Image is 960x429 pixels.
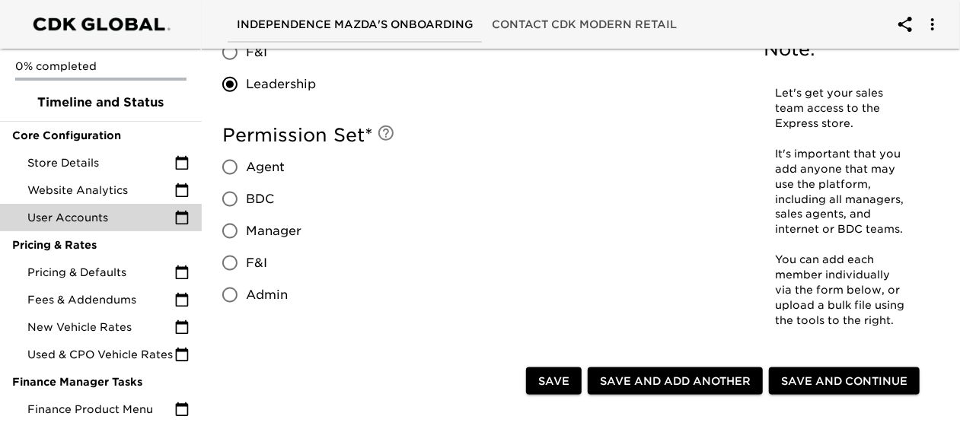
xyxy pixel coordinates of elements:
h5: Permission Set [222,123,736,148]
span: Agent [246,158,285,176]
button: account of current user [887,6,923,43]
span: User Accounts [27,210,174,225]
span: Store Details [27,155,174,170]
span: Pricing & Defaults [27,265,174,280]
button: Save [526,367,582,396]
span: Independence Mazda's Onboarding [237,15,474,34]
span: F&I [246,43,267,62]
span: New Vehicle Rates [27,319,174,335]
button: account of current user [914,6,951,43]
span: Save and Add Another [600,372,751,391]
p: 0% completed [15,59,187,74]
span: Core Configuration [12,128,190,143]
span: Fees & Addendums [27,292,174,307]
button: Save and Continue [769,367,920,396]
span: BDC [246,190,274,208]
h5: Note: [764,37,917,62]
p: You can add each member individually via the form below, or upload a bulk file using the tools to... [775,253,905,328]
span: Contact CDK Modern Retail [492,15,677,34]
span: Finance Product Menu [27,402,174,417]
span: Leadership [246,75,316,94]
span: Website Analytics [27,183,174,198]
span: F&I [246,254,267,272]
span: Used & CPO Vehicle Rates [27,347,174,362]
p: Let's get your sales team access to the Express store. [775,86,905,132]
span: Save [538,372,569,391]
button: Save and Add Another [588,367,763,396]
span: Admin [246,286,288,304]
span: Pricing & Rates [12,237,190,253]
span: Timeline and Status [12,94,190,112]
p: It's important that you add anyone that may use the platform, including all managers, sales agent... [775,147,905,237]
span: Finance Manager Tasks [12,374,190,389]
span: Manager [246,222,301,240]
span: Save and Continue [781,372,907,391]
